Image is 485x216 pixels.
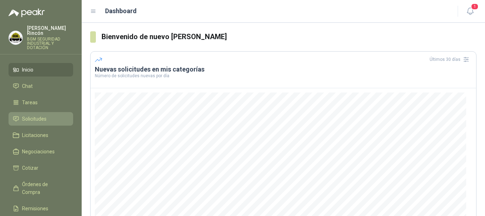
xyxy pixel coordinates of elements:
div: Últimos 30 días [430,54,472,65]
h1: Dashboard [105,6,137,16]
span: Licitaciones [22,131,48,139]
a: Órdenes de Compra [9,178,73,199]
a: Solicitudes [9,112,73,126]
a: Negociaciones [9,145,73,158]
span: Cotizar [22,164,38,172]
span: Chat [22,82,33,90]
p: [PERSON_NAME] Rincón [27,26,73,36]
a: Chat [9,79,73,93]
img: Logo peakr [9,9,45,17]
span: Inicio [22,66,33,74]
a: Licitaciones [9,128,73,142]
span: Negociaciones [22,148,55,156]
span: Órdenes de Compra [22,180,66,196]
span: Remisiones [22,205,48,212]
span: Tareas [22,99,38,106]
a: Remisiones [9,202,73,215]
img: Company Logo [9,31,22,44]
h3: Nuevas solicitudes en mis categorías [95,65,472,74]
button: 1 [464,5,476,18]
p: Número de solicitudes nuevas por día [95,74,472,78]
p: BGM SEGURIDAD INDUSTRIAL Y DOTACIÓN [27,37,73,50]
h3: Bienvenido de nuevo [PERSON_NAME] [102,31,476,42]
span: Solicitudes [22,115,47,123]
a: Cotizar [9,161,73,175]
a: Inicio [9,63,73,77]
a: Tareas [9,96,73,109]
span: 1 [471,3,479,10]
